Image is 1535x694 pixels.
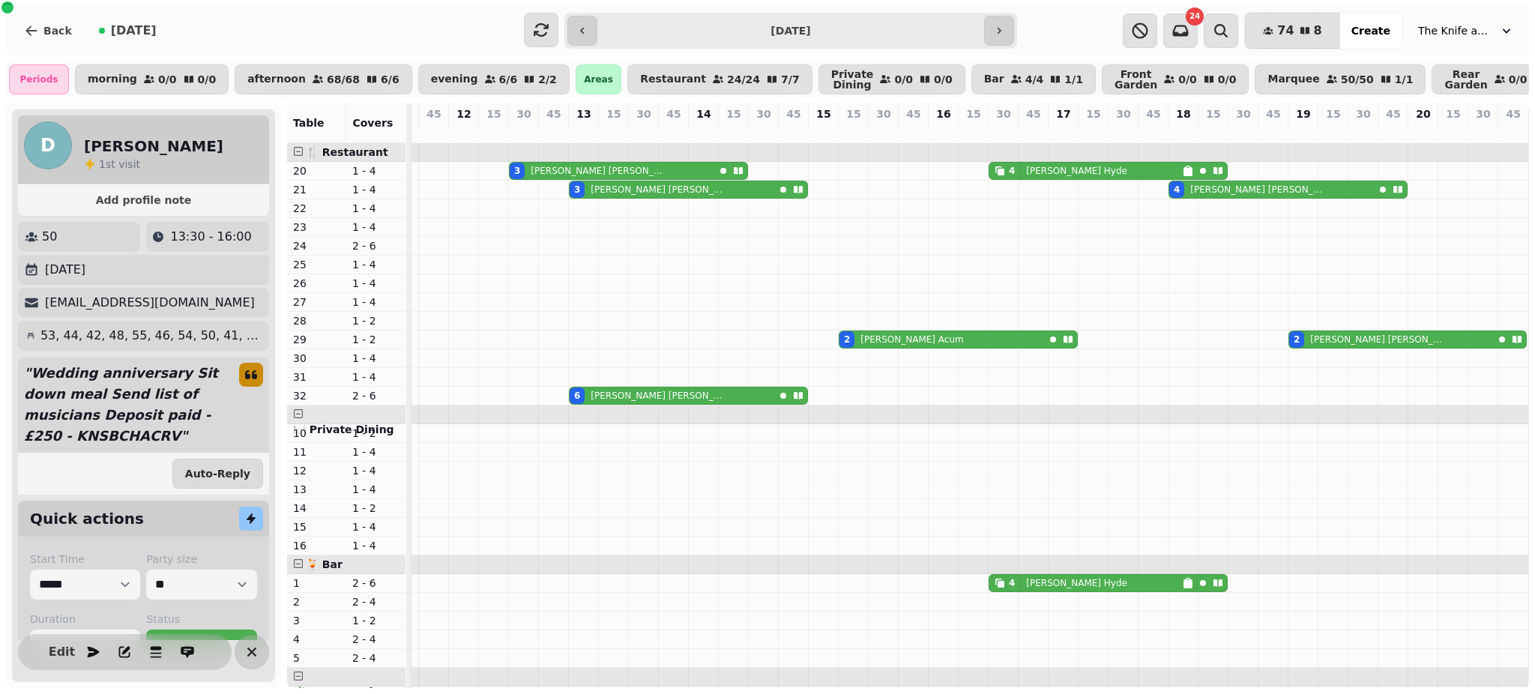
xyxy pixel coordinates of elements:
[293,117,325,129] span: Table
[966,106,980,121] p: 15
[458,124,470,139] p: 0
[146,552,256,567] label: Party size
[1237,124,1249,139] p: 0
[1177,124,1189,139] p: 4
[1255,64,1426,94] button: Marquee50/501/1
[591,184,728,196] p: [PERSON_NAME] [PERSON_NAME]
[146,612,256,627] label: Status
[352,651,399,666] p: 2 - 4
[352,463,399,478] p: 1 - 4
[352,220,399,235] p: 1 - 4
[1447,124,1459,139] p: 0
[352,482,399,497] p: 1 - 4
[726,106,741,121] p: 15
[1509,74,1528,85] p: 0 / 0
[172,459,263,489] button: Auto-Reply
[1218,74,1237,85] p: 0 / 0
[293,276,340,291] p: 26
[293,444,340,459] p: 11
[1506,106,1520,121] p: 45
[170,228,251,246] p: 13:30 - 16:00
[1086,106,1100,121] p: 15
[352,313,399,328] p: 1 - 2
[293,463,340,478] p: 12
[531,165,668,177] p: [PERSON_NAME] [PERSON_NAME]
[293,257,340,272] p: 25
[293,388,340,403] p: 32
[352,332,399,347] p: 1 - 2
[9,64,69,94] div: Periods
[293,501,340,516] p: 14
[998,124,1010,139] p: 4
[908,124,920,139] p: 0
[538,74,557,85] p: 2 / 2
[352,276,399,291] p: 1 - 4
[352,201,399,216] p: 1 - 4
[293,351,340,366] p: 30
[518,124,530,139] p: 3
[293,538,340,553] p: 16
[293,238,340,253] p: 24
[99,158,106,170] span: 1
[1009,165,1015,177] div: 4
[1357,124,1369,139] p: 0
[1476,106,1490,121] p: 30
[352,117,393,129] span: Covers
[727,74,760,85] p: 24 / 24
[576,64,621,94] div: Areas
[293,369,340,384] p: 31
[1058,124,1070,139] p: 0
[40,136,55,154] span: D
[488,124,500,139] p: 0
[499,74,518,85] p: 6 / 6
[1028,124,1040,139] p: 0
[45,261,85,279] p: [DATE]
[75,64,229,94] button: morning0/00/0
[428,124,440,139] p: 0
[111,25,157,37] span: [DATE]
[781,74,800,85] p: 7 / 7
[1207,124,1219,139] p: 0
[293,220,340,235] p: 23
[52,646,70,658] span: Edit
[1326,106,1340,121] p: 15
[293,295,340,310] p: 27
[1206,106,1220,121] p: 15
[1056,106,1070,121] p: 17
[848,124,860,139] p: 2
[818,64,965,94] button: Private Dining0/00/0
[1386,106,1400,121] p: 45
[876,106,890,121] p: 30
[1026,577,1127,589] p: [PERSON_NAME] Hyde
[1064,74,1083,85] p: 1 / 1
[418,64,570,94] button: evening6/62/2
[984,73,1004,85] p: Bar
[1310,334,1447,346] p: [PERSON_NAME] [PERSON_NAME]
[84,136,223,157] h2: [PERSON_NAME]
[698,124,710,139] p: 0
[1267,124,1279,139] p: 0
[40,327,263,345] p: 53, 44, 42, 48, 55, 46, 54, 50, 41, 40, 49, 51, 52, 47, 45, 43
[1176,106,1190,121] p: 18
[756,106,770,121] p: 30
[247,73,306,85] p: afternoon
[1116,106,1130,121] p: 30
[1026,165,1127,177] p: [PERSON_NAME] Hyde
[1189,13,1200,20] span: 24
[728,124,740,139] p: 0
[1395,74,1414,85] p: 1 / 1
[516,106,531,121] p: 30
[1266,106,1280,121] p: 45
[608,124,620,139] p: 0
[666,106,681,121] p: 45
[934,74,953,85] p: 0 / 0
[352,257,399,272] p: 1 - 4
[1026,106,1040,121] p: 45
[43,25,72,36] span: Back
[352,388,399,403] p: 2 - 6
[578,124,590,139] p: 9
[106,158,118,170] span: st
[1009,577,1015,589] div: 4
[1444,69,1487,90] p: Rear Garden
[293,632,340,647] p: 4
